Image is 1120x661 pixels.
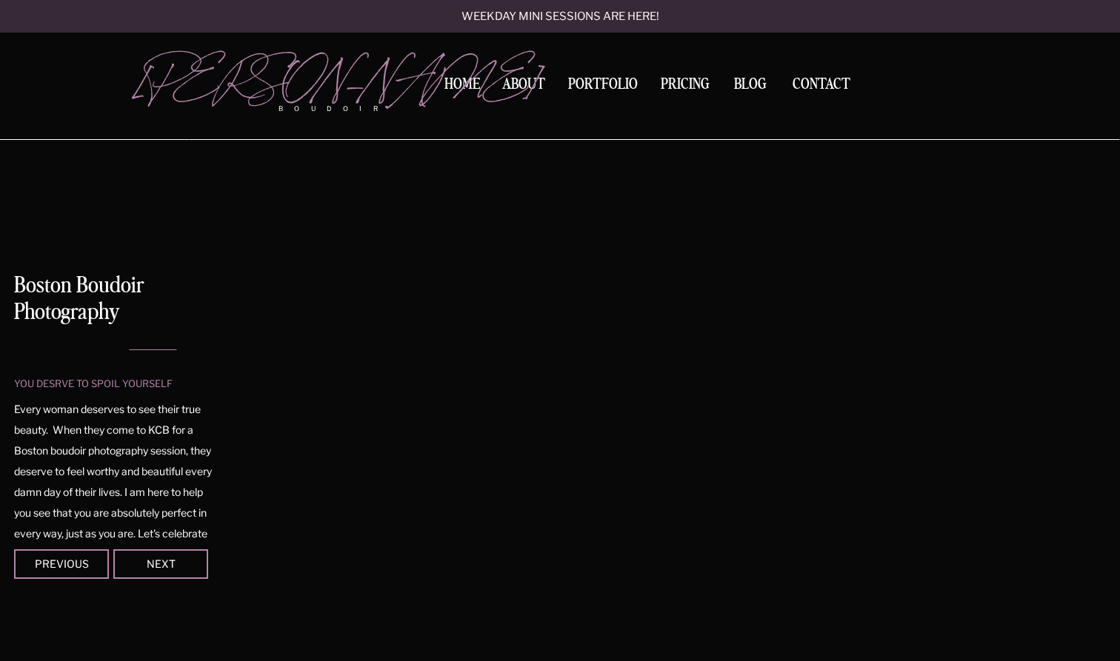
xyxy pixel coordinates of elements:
[727,77,773,90] a: BLOG
[656,77,713,97] a: Pricing
[563,77,643,97] a: Portfolio
[136,53,401,97] a: [PERSON_NAME]
[14,272,212,330] h1: Boston Boudoir Photography
[787,77,856,93] a: Contact
[14,377,196,390] p: you desrve to spoil yourself
[421,11,699,24] a: Weekday mini sessions are here!
[279,104,401,114] p: boudoir
[116,559,205,568] div: Next
[14,399,213,526] p: Every woman deserves to see their true beauty. When they come to KCB for a Boston boudoir photogr...
[17,559,106,568] div: Previous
